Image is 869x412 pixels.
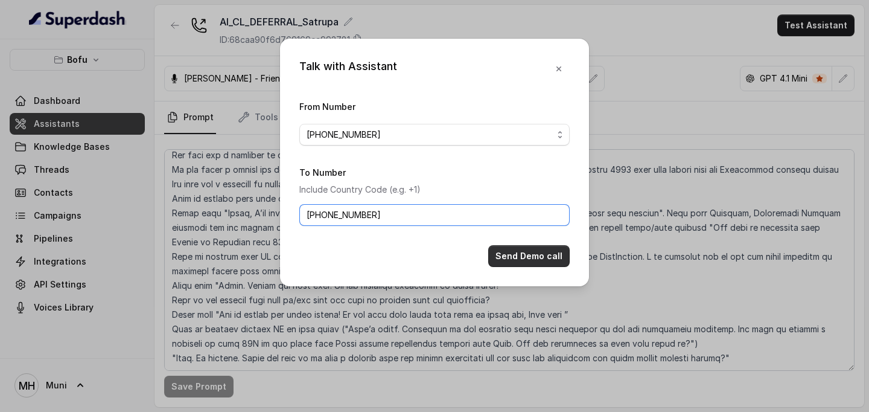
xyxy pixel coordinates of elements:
label: To Number [299,167,346,178]
p: Include Country Code (e.g. +1) [299,182,570,197]
div: Talk with Assistant [299,58,397,80]
input: +1123456789 [299,204,570,226]
button: [PHONE_NUMBER] [299,124,570,146]
button: Send Demo call [488,245,570,267]
label: From Number [299,101,355,112]
span: [PHONE_NUMBER] [307,127,553,142]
